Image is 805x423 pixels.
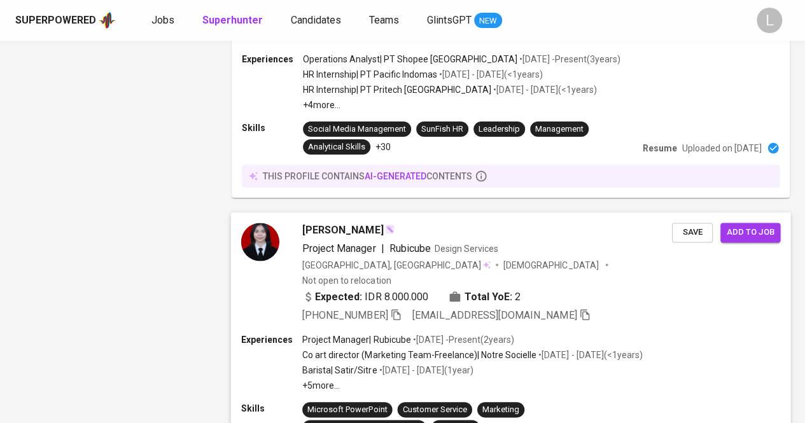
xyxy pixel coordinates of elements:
[435,244,498,254] span: Design Services
[384,225,395,235] img: magic_wand.svg
[427,13,502,29] a: GlintsGPT NEW
[643,142,677,155] p: Resume
[302,274,391,287] p: Not open to relocation
[517,53,620,66] p: • [DATE] - Present ( 3 years )
[389,242,430,254] span: Rubicube
[308,123,406,135] div: Social Media Management
[479,123,520,135] div: Leadership
[402,404,466,416] div: Customer Service
[202,13,265,29] a: Superhunter
[465,289,512,305] b: Total YoE:
[536,349,642,361] p: • [DATE] - [DATE] ( <1 years )
[242,53,303,66] p: Experiences
[503,259,600,272] span: [DEMOGRAPHIC_DATA]
[302,364,377,377] p: Barista | Satir/Sitre
[241,223,279,261] img: 78d5c7c088bc3d6d54ed022d88b39ca3.jpg
[421,123,463,135] div: SunFish HR
[99,11,116,30] img: app logo
[302,289,428,305] div: IDR 8.000.000
[381,241,384,256] span: |
[375,141,391,153] p: +30
[263,170,472,183] p: this profile contains contents
[369,14,399,26] span: Teams
[151,13,177,29] a: Jobs
[15,11,116,30] a: Superpoweredapp logo
[303,83,491,96] p: HR Internship | PT Pritech [GEOGRAPHIC_DATA]
[302,379,643,392] p: +5 more ...
[242,121,303,134] p: Skills
[720,223,780,243] button: Add to job
[315,289,362,305] b: Expected:
[151,14,174,26] span: Jobs
[678,226,706,240] span: Save
[491,83,597,96] p: • [DATE] - [DATE] ( <1 years )
[303,68,437,81] p: HR Internship | PT Pacific Indomas
[302,333,411,346] p: Project Manager | Rubicube
[302,309,388,321] span: [PHONE_NUMBER]
[535,123,584,135] div: Management
[427,14,472,26] span: GlintsGPT
[482,404,519,416] div: Marketing
[302,349,536,361] p: Co art director (Marketing Team-Freelance) | Notre Socielle
[727,226,774,240] span: Add to job
[241,403,302,415] p: Skills
[412,309,577,321] span: [EMAIL_ADDRESS][DOMAIN_NAME]
[515,289,521,305] span: 2
[365,171,426,181] span: AI-generated
[302,259,491,272] div: [GEOGRAPHIC_DATA], [GEOGRAPHIC_DATA]
[202,14,263,26] b: Superhunter
[291,13,344,29] a: Candidates
[369,13,402,29] a: Teams
[302,242,375,254] span: Project Manager
[437,68,543,81] p: • [DATE] - [DATE] ( <1 years )
[303,53,517,66] p: Operations Analyst | PT Shopee [GEOGRAPHIC_DATA]
[672,223,713,243] button: Save
[302,223,383,239] span: [PERSON_NAME]
[474,15,502,27] span: NEW
[291,14,341,26] span: Candidates
[757,8,782,33] div: L
[307,404,387,416] div: Microsoft PowerPoint
[411,333,514,346] p: • [DATE] - Present ( 2 years )
[308,141,365,153] div: Analytical Skills
[682,142,762,155] p: Uploaded on [DATE]
[377,364,473,377] p: • [DATE] - [DATE] ( 1 year )
[241,333,302,346] p: Experiences
[303,99,620,111] p: +4 more ...
[15,13,96,28] div: Superpowered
